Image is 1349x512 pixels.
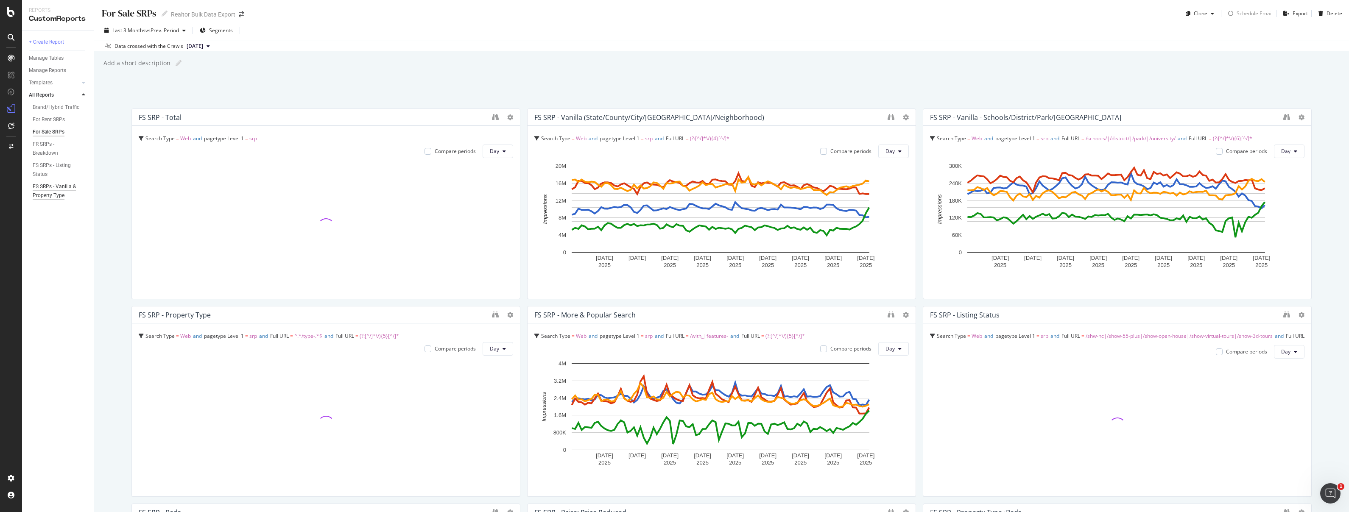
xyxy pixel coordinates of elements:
span: pagetype Level 1 [995,135,1035,142]
text: 0 [959,249,962,256]
text: 16M [556,180,566,186]
text: [DATE] [1220,255,1237,261]
span: Search Type [145,135,175,142]
text: Impressions [541,392,547,422]
div: Clone [1194,10,1207,17]
span: 1 [1338,483,1344,490]
span: Search Type [541,135,570,142]
span: (?:[^/]*\/){5}[^/]* [765,332,805,339]
span: Day [490,147,499,155]
span: and [193,135,202,142]
span: Day [885,147,895,155]
div: Add a short description [103,59,170,67]
div: FS SRP - Property Type [139,311,211,319]
text: [DATE] [824,255,842,261]
text: 2025 [827,262,839,268]
a: FR SRPs - Breakdown [33,140,88,158]
span: = [1036,332,1039,339]
text: 2025 [827,459,839,466]
span: Last 3 Months [112,27,145,34]
div: Templates [29,78,53,87]
div: FR SRPs - Breakdown [33,140,80,158]
a: + Create Report [29,38,88,47]
span: (?:[^/]*\/){4}[^/]* [690,135,729,142]
div: Reports [29,7,87,14]
text: [DATE] [694,452,711,459]
div: Compare periods [435,345,476,352]
a: Brand/Hybrid Traffic [33,103,88,112]
text: 800K [553,429,567,436]
span: = [1209,135,1212,142]
span: = [686,135,689,142]
text: 60K [952,232,962,238]
span: Day [1281,147,1290,155]
i: Edit report name [162,11,168,17]
span: Day [885,345,895,352]
text: 240K [949,180,962,186]
svg: A chart. [534,359,907,467]
div: Compare periods [830,147,871,155]
div: binoculars [1283,114,1290,120]
div: FS SRP - Property TypeSearch Type = Webandpagetype Level 1 = srpandFull URL = ^.*/type-.*$andFull... [131,306,520,497]
a: All Reports [29,91,79,100]
button: Export [1280,7,1308,20]
div: binoculars [888,311,894,318]
span: /schools/|/district/|/park/|/university/ [1086,135,1176,142]
text: [DATE] [694,255,711,261]
div: FS SRP - Vanilla (State/County/City/[GEOGRAPHIC_DATA]/Neighborhood)Search Type = Webandpagetype L... [527,109,916,299]
text: Impressions [542,194,548,224]
span: Full URL [1286,332,1304,339]
div: For Sale SRPs [33,128,64,136]
div: binoculars [492,114,499,120]
span: = [1036,135,1039,142]
iframe: Intercom live chat [1320,483,1341,504]
button: Segments [196,24,236,37]
span: = [176,332,179,339]
text: [DATE] [857,255,874,261]
div: Compare periods [1226,348,1267,355]
text: [DATE] [1187,255,1205,261]
text: [DATE] [726,255,744,261]
text: 2025 [994,262,1006,268]
span: = [290,332,293,339]
span: pagetype Level 1 [600,135,640,142]
div: Compare periods [435,147,476,155]
span: = [930,344,933,351]
a: Templates [29,78,79,87]
text: [DATE] [1122,255,1140,261]
text: Impressions [936,194,943,224]
span: (?:[^/]*\/){6}[^/]* [1213,135,1252,142]
text: 300K [949,163,962,169]
div: A chart. [930,161,1302,270]
span: pagetype Level 1 [995,332,1035,339]
span: srp [645,135,653,142]
div: FS SRP - Total [139,113,182,122]
a: For Rent SRPs [33,115,88,124]
a: Manage Tables [29,54,88,63]
button: Day [878,342,909,356]
text: 3.2M [554,378,566,384]
text: [DATE] [628,452,646,459]
span: and [730,332,739,339]
div: Manage Reports [29,66,66,75]
text: 2025 [696,262,709,268]
span: = [1081,332,1084,339]
span: = [967,332,970,339]
button: Day [483,145,513,158]
div: For Sale SRPs [101,7,156,20]
button: Day [878,145,909,158]
div: FS SRP - More & Popular SearchSearch Type = Webandpagetype Level 1 = srpandFull URL = /with_|feat... [527,306,916,497]
text: [DATE] [1155,255,1172,261]
span: Search Type [937,135,966,142]
text: [DATE] [1253,255,1270,261]
div: FS SRP - Vanilla - Schools/District/Park/[GEOGRAPHIC_DATA] [930,113,1121,122]
span: = [641,135,644,142]
text: 2025 [1223,262,1235,268]
div: binoculars [888,114,894,120]
text: 2025 [794,459,807,466]
span: Web [576,332,587,339]
div: FS SRP - Listing Status [930,311,1000,319]
div: All Reports [29,91,54,100]
span: and [589,135,598,142]
span: and [193,332,202,339]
